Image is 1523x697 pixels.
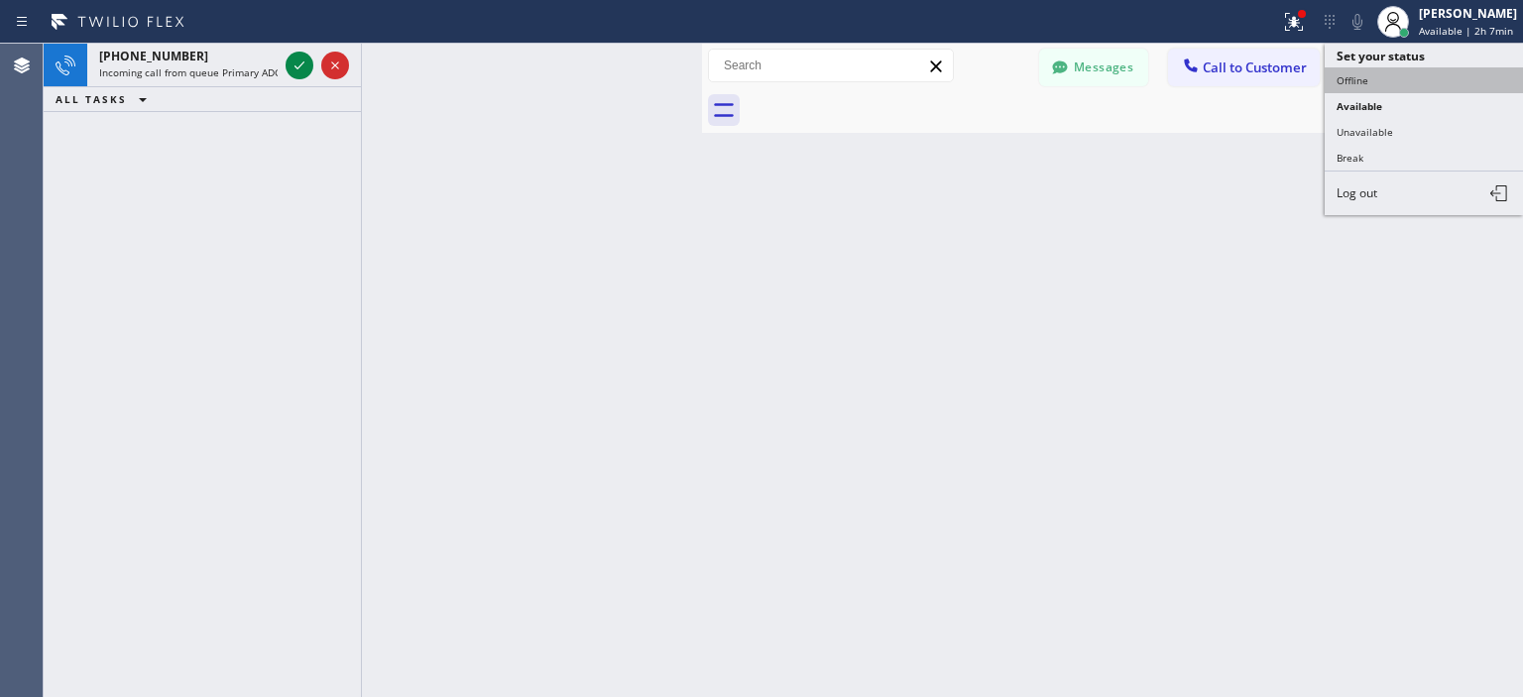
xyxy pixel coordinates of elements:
[99,65,281,79] span: Incoming call from queue Primary ADC
[286,52,313,79] button: Accept
[1168,49,1320,86] button: Call to Customer
[44,87,167,111] button: ALL TASKS
[56,92,127,106] span: ALL TASKS
[1344,8,1371,36] button: Mute
[1203,58,1307,76] span: Call to Customer
[1039,49,1148,86] button: Messages
[709,50,953,81] input: Search
[99,48,208,64] span: [PHONE_NUMBER]
[1419,5,1517,22] div: [PERSON_NAME]
[1419,24,1513,38] span: Available | 2h 7min
[321,52,349,79] button: Reject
